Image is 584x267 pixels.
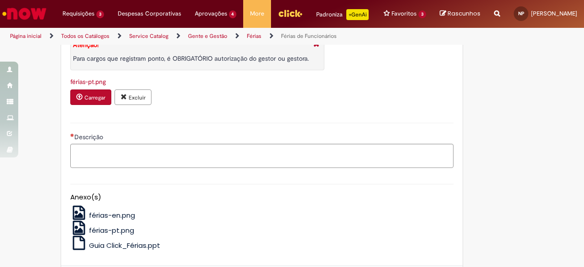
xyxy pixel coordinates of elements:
button: Excluir anexo férias-pt.png [115,89,151,105]
small: Excluir [129,94,146,101]
span: [PERSON_NAME] [531,10,577,17]
a: férias-pt.png [70,225,135,235]
img: click_logo_yellow_360x200.png [278,6,302,20]
span: Despesas Corporativas [118,9,181,18]
img: ServiceNow [1,5,48,23]
a: Guia Click_Férias.ppt [70,241,161,250]
button: Carregar anexo de Anexar autorização do gestor ou gestora Required [70,89,111,105]
h5: Anexo(s) [70,194,454,201]
a: férias-en.png [70,210,136,220]
p: +GenAi [346,9,369,20]
p: Para cargos que registram ponto, é OBRIGATÓRIO autorização do gestor ou gestora. [73,54,309,63]
span: férias-pt.png [89,225,134,235]
small: Carregar [84,94,105,101]
textarea: Descrição [70,144,454,168]
a: Página inicial [10,32,42,40]
span: férias-en.png [89,210,135,220]
span: NP [518,10,524,16]
a: Todos os Catálogos [61,32,109,40]
a: Férias de Funcionários [281,32,337,40]
span: Guia Click_Férias.ppt [89,241,160,250]
span: Requisições [63,9,94,18]
span: More [250,9,264,18]
a: Rascunhos [440,10,480,18]
span: 3 [418,10,426,18]
a: Férias [247,32,261,40]
a: Gente e Gestão [188,32,227,40]
a: Service Catalog [129,32,168,40]
a: Download de férias-pt.png [70,78,106,86]
div: Padroniza [316,9,369,20]
span: Necessários [70,133,74,137]
ul: Trilhas de página [7,28,382,45]
span: Descrição [74,133,105,141]
i: Fechar More information Por question_anexo_obriatorio_registro_de_ponto [311,40,322,50]
span: Rascunhos [448,9,480,18]
span: Favoritos [391,9,417,18]
span: 4 [229,10,237,18]
span: Aprovações [195,9,227,18]
span: 3 [96,10,104,18]
strong: Atenção! [73,41,99,49]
